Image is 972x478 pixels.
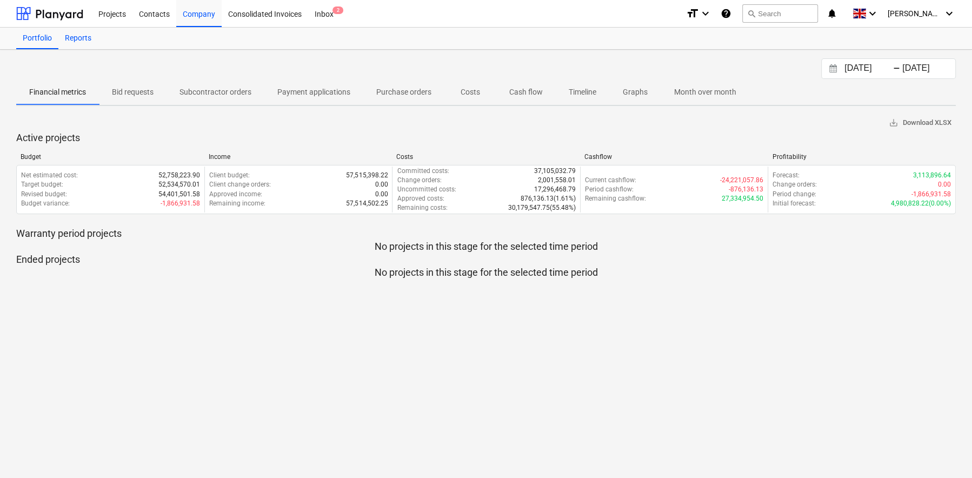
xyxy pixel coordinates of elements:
div: Costs [396,153,576,161]
p: 27,334,954.50 [722,194,763,203]
p: -1,866,931.58 [911,190,951,199]
p: Change orders : [773,180,817,189]
p: Graphs [622,87,648,98]
p: Current cashflow : [585,176,636,185]
i: keyboard_arrow_down [943,7,956,20]
div: Budget [21,153,200,161]
p: No projects in this stage for the selected time period [16,240,956,253]
p: Ended projects [16,253,956,266]
p: Remaining cashflow : [585,194,646,203]
p: Client change orders : [209,180,271,189]
p: -876,136.13 [729,185,763,194]
div: Cashflow [584,153,764,161]
p: -24,221,057.86 [720,176,763,185]
p: Net estimated cost : [21,171,78,180]
p: 4,980,828.22 ( 0.00% ) [891,199,951,208]
p: Costs [457,87,483,98]
span: save_alt [889,118,898,128]
p: Period change : [773,190,816,199]
p: Purchase orders [376,87,431,98]
span: 2 [332,6,343,14]
p: Payment applications [277,87,350,98]
span: search [747,9,756,18]
p: 54,401,501.58 [158,190,200,199]
p: Revised budget : [21,190,67,199]
p: Remaining income : [209,199,265,208]
a: Reports [58,28,98,49]
p: Approved income : [209,190,262,199]
iframe: Chat Widget [918,426,972,478]
input: End Date [900,61,955,76]
p: 0.00 [375,180,388,189]
p: Bid requests [112,87,154,98]
p: 2,001,558.01 [538,176,576,185]
button: Interact with the calendar and add the check-in date for your trip. [824,63,842,75]
p: Warranty period projects [16,227,956,240]
p: 17,296,468.79 [534,185,576,194]
div: Profitability [772,153,951,161]
button: Download XLSX [884,115,956,131]
i: keyboard_arrow_down [866,7,879,20]
p: Forecast : [773,171,800,180]
p: Cash flow [509,87,543,98]
p: Remaining costs : [397,203,447,213]
p: Financial metrics [29,87,86,98]
i: keyboard_arrow_down [699,7,712,20]
p: 57,515,398.22 [346,171,388,180]
button: Search [742,4,818,23]
p: Change orders : [397,176,441,185]
p: Subcontractor orders [179,87,251,98]
p: Period cashflow : [585,185,634,194]
p: Client budget : [209,171,250,180]
p: 37,105,032.79 [534,167,576,176]
p: 876,136.13 ( 1.61% ) [521,194,576,203]
p: Budget variance : [21,199,70,208]
p: No projects in this stage for the selected time period [16,266,956,279]
i: format_size [686,7,699,20]
p: 52,758,223.90 [158,171,200,180]
p: 57,514,502.25 [346,199,388,208]
p: 30,179,547.75 ( 55.48% ) [508,203,576,213]
span: [PERSON_NAME] [888,9,942,18]
div: Income [209,153,388,161]
div: - [893,65,900,72]
p: 3,113,896.64 [913,171,951,180]
span: Download XLSX [889,117,951,129]
p: -1,866,931.58 [161,199,200,208]
p: Committed costs : [397,167,449,176]
p: Initial forecast : [773,199,816,208]
p: Approved costs : [397,194,444,203]
i: Knowledge base [721,7,731,20]
a: Portfolio [16,28,58,49]
p: Month over month [674,87,736,98]
p: 0.00 [938,180,951,189]
p: Uncommitted costs : [397,185,456,194]
p: Timeline [569,87,596,98]
i: notifications [827,7,837,20]
p: Target budget : [21,180,63,189]
input: Start Date [842,61,897,76]
p: 52,534,570.01 [158,180,200,189]
p: Active projects [16,131,956,144]
p: 0.00 [375,190,388,199]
